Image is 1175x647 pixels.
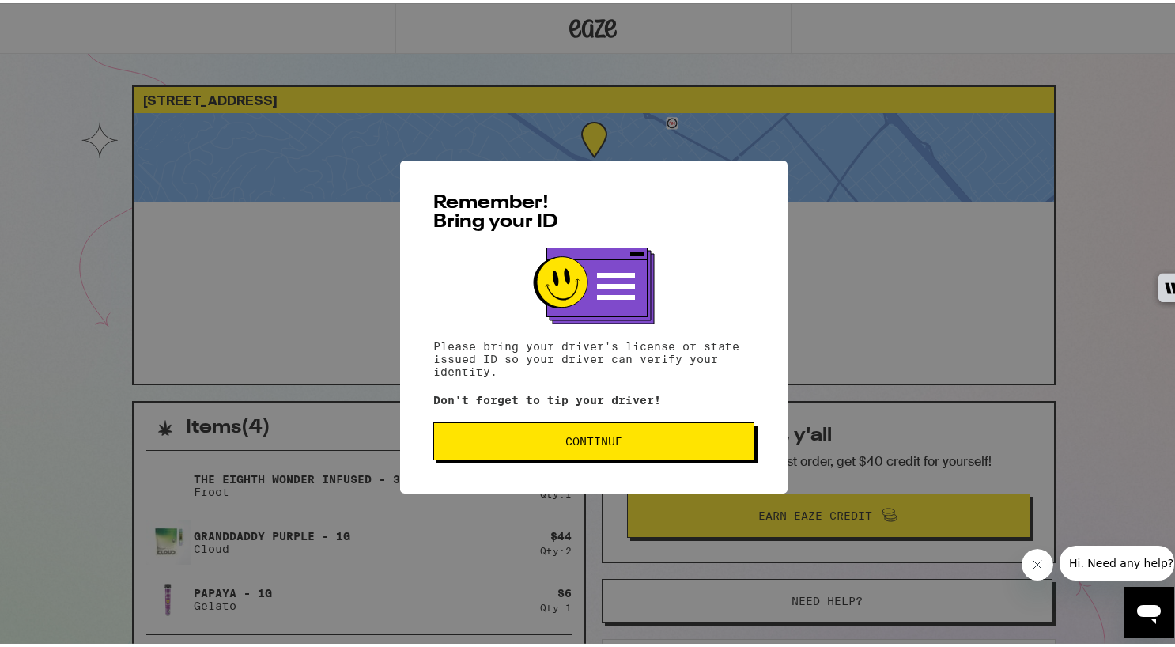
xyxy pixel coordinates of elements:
p: Please bring your driver's license or state issued ID so your driver can verify your identity. [433,337,754,375]
iframe: Message from company [1060,543,1174,577]
iframe: Button to launch messaging window [1124,584,1174,634]
span: Continue [565,433,622,444]
span: Remember! Bring your ID [433,191,558,229]
iframe: Close message [1022,546,1053,577]
p: Don't forget to tip your driver! [433,391,754,403]
button: Continue [433,419,754,457]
